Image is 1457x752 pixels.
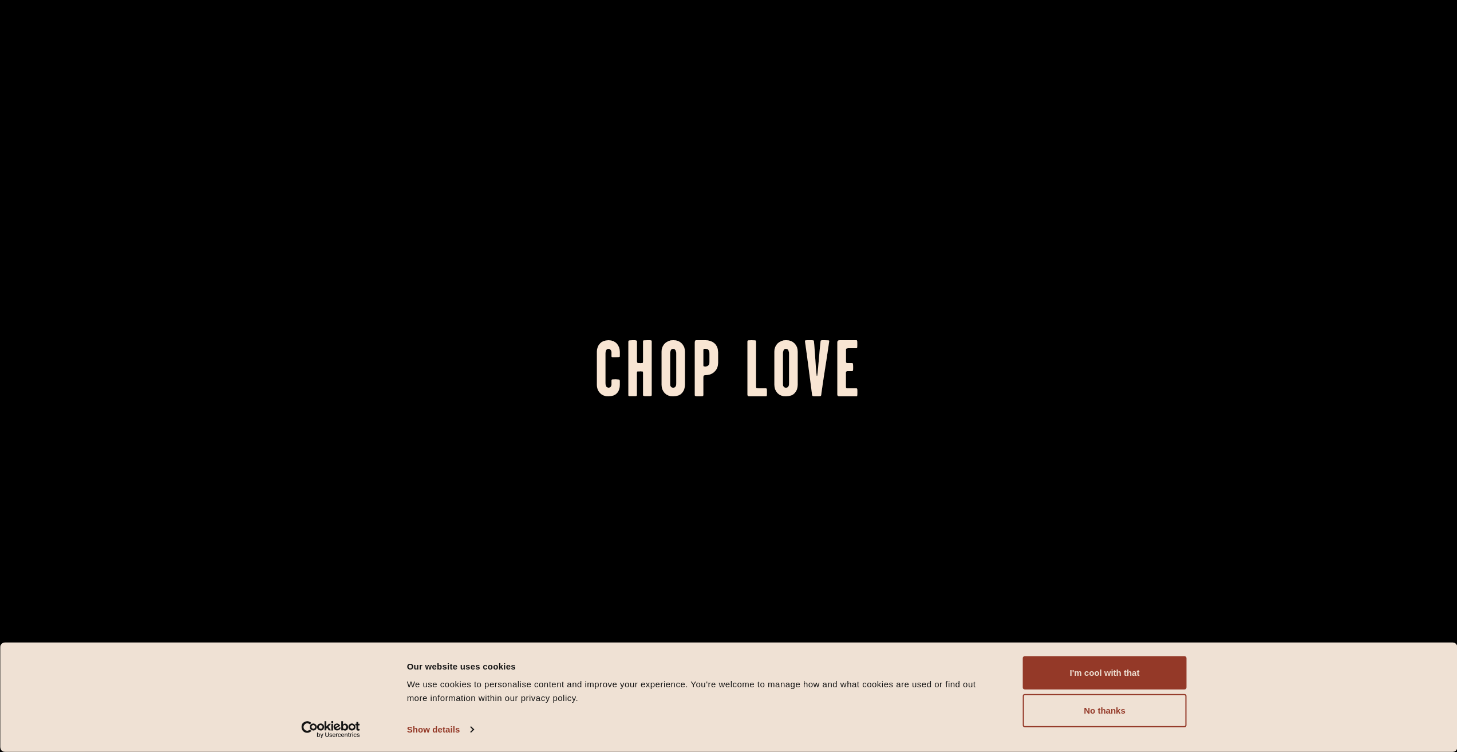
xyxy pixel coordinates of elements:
a: Show details [407,721,473,738]
div: We use cookies to personalise content and improve your experience. You're welcome to manage how a... [407,678,997,705]
div: Our website uses cookies [407,659,997,673]
button: I'm cool with that [1023,656,1187,690]
a: Usercentrics Cookiebot - opens in a new window [281,721,381,738]
button: No thanks [1023,694,1187,727]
